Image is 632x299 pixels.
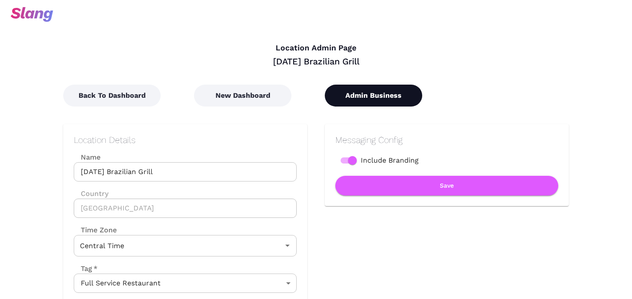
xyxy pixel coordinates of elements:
h4: Location Admin Page [63,43,569,53]
label: Country [74,189,297,199]
a: New Dashboard [194,91,291,100]
a: Admin Business [325,91,422,100]
h2: Location Details [74,135,297,145]
a: Back To Dashboard [63,91,161,100]
label: Tag [74,263,97,274]
button: Open [281,239,294,252]
label: Time Zone [74,225,297,235]
img: svg+xml;base64,PHN2ZyB3aWR0aD0iOTciIGhlaWdodD0iMzQiIHZpZXdCb3g9IjAgMCA5NyAzNCIgZmlsbD0ibm9uZSIgeG... [11,7,53,22]
label: Name [74,152,297,162]
span: Include Branding [361,155,419,166]
h2: Messaging Config [335,135,558,145]
div: Full Service Restaurant [74,274,297,293]
button: New Dashboard [194,85,291,107]
button: Admin Business [325,85,422,107]
button: Back To Dashboard [63,85,161,107]
button: Save [335,176,558,196]
div: [DATE] Brazilian Grill [63,56,569,67]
